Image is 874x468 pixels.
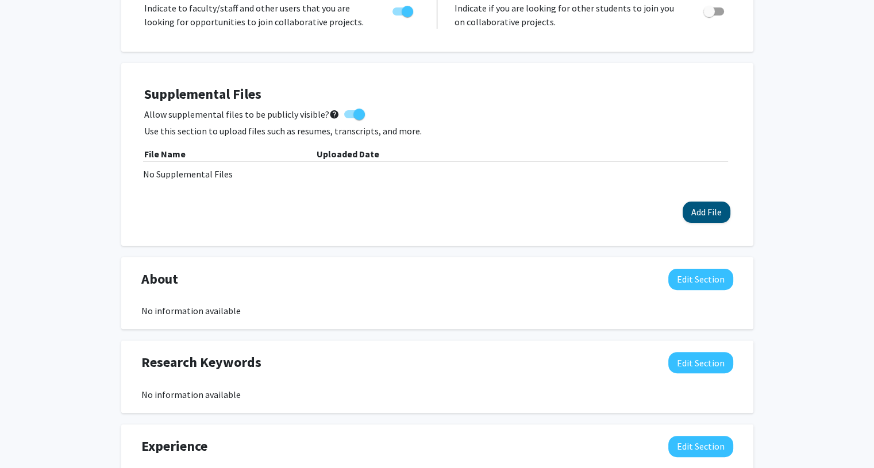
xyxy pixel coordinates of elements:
[144,86,730,103] h4: Supplemental Files
[144,124,730,138] p: Use this section to upload files such as resumes, transcripts, and more.
[683,202,730,223] button: Add File
[141,304,733,318] div: No information available
[143,167,731,181] div: No Supplemental Files
[668,436,733,457] button: Edit Experience
[141,352,261,373] span: Research Keywords
[141,269,178,289] span: About
[668,269,733,290] button: Edit About
[455,1,682,29] p: Indicate if you are looking for other students to join you on collaborative projects.
[141,436,207,457] span: Experience
[144,107,340,121] span: Allow supplemental files to be publicly visible?
[668,352,733,373] button: Edit Research Keywords
[317,148,379,160] b: Uploaded Date
[9,416,49,459] iframe: Chat
[388,1,419,18] div: Toggle
[141,388,733,401] div: No information available
[144,1,371,29] p: Indicate to faculty/staff and other users that you are looking for opportunities to join collabor...
[329,107,340,121] mat-icon: help
[144,148,186,160] b: File Name
[699,1,730,18] div: Toggle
